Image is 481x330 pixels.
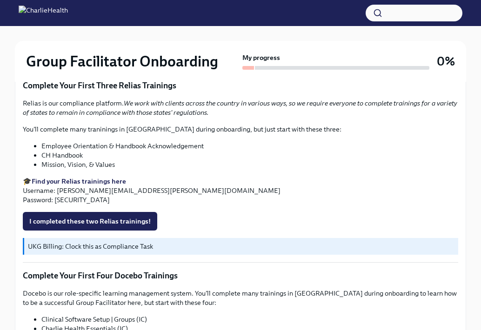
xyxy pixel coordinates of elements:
img: CharlieHealth [19,6,68,20]
p: UKG Billing: Clock this as Compliance Task [28,242,454,251]
li: Clinical Software Setup | Groups (IC) [41,315,458,324]
li: Employee Orientation & Handbook Acknowledgement [41,141,458,151]
h3: 0% [437,53,455,70]
p: 🎓 Username: [PERSON_NAME][EMAIL_ADDRESS][PERSON_NAME][DOMAIN_NAME] Password: [SECURITY_DATA] [23,177,458,205]
li: CH Handbook [41,151,458,160]
p: Complete Your First Three Relias Trainings [23,80,458,91]
p: Relias is our compliance platform. [23,99,458,117]
strong: My progress [242,53,280,62]
h2: Group Facilitator Onboarding [26,52,218,71]
a: Find your Relias trainings here [32,177,126,185]
button: I completed these two Relias trainings! [23,212,157,231]
p: You'll complete many traninings in [GEOGRAPHIC_DATA] during onboarding, but just start with these... [23,125,458,134]
p: Complete Your First Four Docebo Trainings [23,270,458,281]
li: Mission, Vision, & Values [41,160,458,169]
span: I completed these two Relias trainings! [29,217,151,226]
p: Docebo is our role-specific learning management system. You'll complete many trainings in [GEOGRA... [23,289,458,307]
em: We work with clients across the country in various ways, so we require everyone to complete train... [23,99,457,117]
